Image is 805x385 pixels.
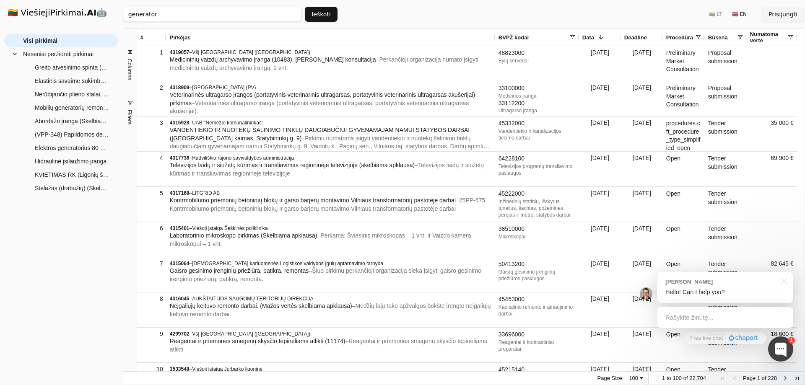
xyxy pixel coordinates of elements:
span: Nerūdijančio plieno stalai, spintos, stelažai (Skelbiama apklausa) [35,88,109,101]
div: 33100000 [499,84,576,93]
span: 4315928 [170,120,190,126]
button: Prisijungti [762,7,804,22]
div: – [170,49,492,56]
span: UAB "Nemėžio komunalininkas" [192,120,263,126]
span: Neseniai peržiūrėti pirkimai [23,48,93,60]
div: 18 600 € [747,328,797,362]
span: 228 [768,375,777,381]
div: – [170,331,492,337]
span: Veterinarinės ultragarso įrangos (portatyvinis veterinarinis ultragarsas, portatyvinis veterinari... [170,91,475,106]
div: 10 [140,363,163,375]
span: Numatoma vertė [750,31,787,44]
span: Procedūra [666,34,693,41]
div: Tender submission [705,152,747,186]
div: Open [663,152,705,186]
div: 8 [140,293,163,305]
span: Columns [127,59,133,80]
span: Page [743,375,756,381]
span: 100 [673,375,682,381]
div: [DATE] [621,292,663,327]
div: Open [663,187,705,222]
div: [DATE] [579,152,621,186]
div: Reagentai ir kontrastiniai preparatai [499,339,576,352]
div: 50413200 [499,260,576,269]
div: procedures.cft_procedure_type_simplified_open [663,116,705,151]
div: Open [663,222,705,257]
span: Free live chat [690,334,723,342]
span: Elektros generatorius 80 KW - 2 vnt (Skelbiama apklausa) [35,142,109,154]
div: – [170,366,492,372]
div: – [170,119,492,126]
div: 9 [140,328,163,340]
div: [DATE] [579,46,621,81]
div: 45332000 [499,119,576,128]
span: Viešoji įstaiga Jurbarko ligoninė [192,366,262,372]
span: 4317168 [170,190,190,196]
div: [DATE] [579,116,621,151]
span: – Perkama: Šviesinis mikroskopas – 1 vnt. ir Vaizdo kamera mikroskopui – 1 vnt. [170,232,471,247]
strong: .AI [84,8,97,18]
span: 4316045 [170,296,190,302]
div: Gaisrų gesinimo įrenginių priežiūros paslaugos [499,269,576,282]
div: [DATE] [579,292,621,327]
div: 45222000 [499,190,576,198]
div: 7 [140,258,163,270]
span: – Šiuo pirkimu perkančioji organizacija sieka įsigyti gaisro gesinimo įrenginių priežiūrą, patikr... [170,267,481,282]
span: [GEOGRAPHIC_DATA] (PV) [192,85,256,90]
span: Data [582,34,594,41]
span: Visi pirkimai [23,34,57,47]
div: [PERSON_NAME] [665,278,776,286]
span: LITGRID AB [192,190,220,196]
div: Previous Page [731,375,738,382]
span: 4315064 [170,261,190,266]
div: – [170,190,492,196]
div: [DATE] [621,81,663,116]
div: Tender submission [705,222,747,257]
span: Filters [127,110,133,124]
span: # [140,34,143,41]
span: Abordažo įranga (Skelbiama apklausa) [35,115,109,127]
div: [DATE] [621,257,663,292]
span: Televizijos laidų ir siužetų kūrimas ir transliavimas regioninėje televizijoje (skelbiama apklausa) [170,162,415,168]
span: Medicininių vaizdų archyvavimo įranga (10483). [PERSON_NAME] konsultacija [170,56,376,63]
div: [DATE] [621,222,663,257]
span: – Perkančioji organizacija numato įsigyti medicininių vaizdų archyvavimo įrangą, 2 vnt. [170,56,478,71]
div: 33112200 [499,99,576,108]
span: Deadline [624,34,647,41]
div: [DATE] [579,222,621,257]
a: Free live chat· [684,332,766,344]
div: – [170,225,492,232]
div: Tender submission [705,187,747,222]
span: (VPP-348) Papildomos degimo kameros [35,128,109,141]
span: – Pirkimu numatoma įsigyti vandentiekio ir nuotekų šalinimo tinklų daugiabučiam gyvenamajam namui... [170,135,489,158]
div: · [725,334,727,342]
span: Reagentai ir priemonės smegenų skysčio tepinėliams atlikti (11174) [170,338,345,344]
div: 3 [140,117,163,129]
div: 6 [140,222,163,235]
span: Neįgaliųjų keltuvo remonto darbai. (Mažos vertės skelbiama apklausa) [170,302,352,309]
div: [DATE] [621,116,663,151]
div: Page Size [627,372,649,385]
span: Stelažas (drabužių) (Skelbiama apklausa) [35,182,109,194]
span: 4315401 [170,225,190,231]
div: [DATE] [621,46,663,81]
div: 1 [140,47,163,59]
span: Gaisro gesinimo įrenginių priežiūra, patikra, remontas [170,267,309,274]
div: 100 [629,375,638,381]
div: Tender submission [705,257,747,292]
span: – Reagentai ir priemonės smegenų skysčio tepinėliams atlikti [170,338,487,353]
div: 82 645 € [747,257,797,292]
span: – Veterinarinės ultragarso įranga (portatyvinis veterinarinis ultragarsas, portatyvinis veterinar... [170,100,469,115]
span: Laboratorinio mikroskopo pirkimas (Skelbiama apklausa) [170,232,317,239]
div: 4 [140,152,163,164]
span: 3533548 [170,366,190,372]
div: Vandentiekio ir kanalizacijos tiesimo darbai [499,128,576,141]
input: Greita paieška... [123,7,301,22]
img: Jonas [640,287,652,300]
span: Radviliškio rajono savivaldybės administracija [192,155,294,161]
span: – Medžių lajų tako apžvalgos bokšte įrengto neįgaliųjų keltuvo remonto darbai. [170,302,491,318]
span: Viešoji įstaiga Šeškinės poliklinika [192,225,268,231]
div: Rašykite žinutę... [657,307,793,328]
span: AUKŠTAITIJOS SAUGOMŲ TERITORIJŲ DIREKCIJA [192,296,313,302]
div: Medicinos įranga [499,93,576,99]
